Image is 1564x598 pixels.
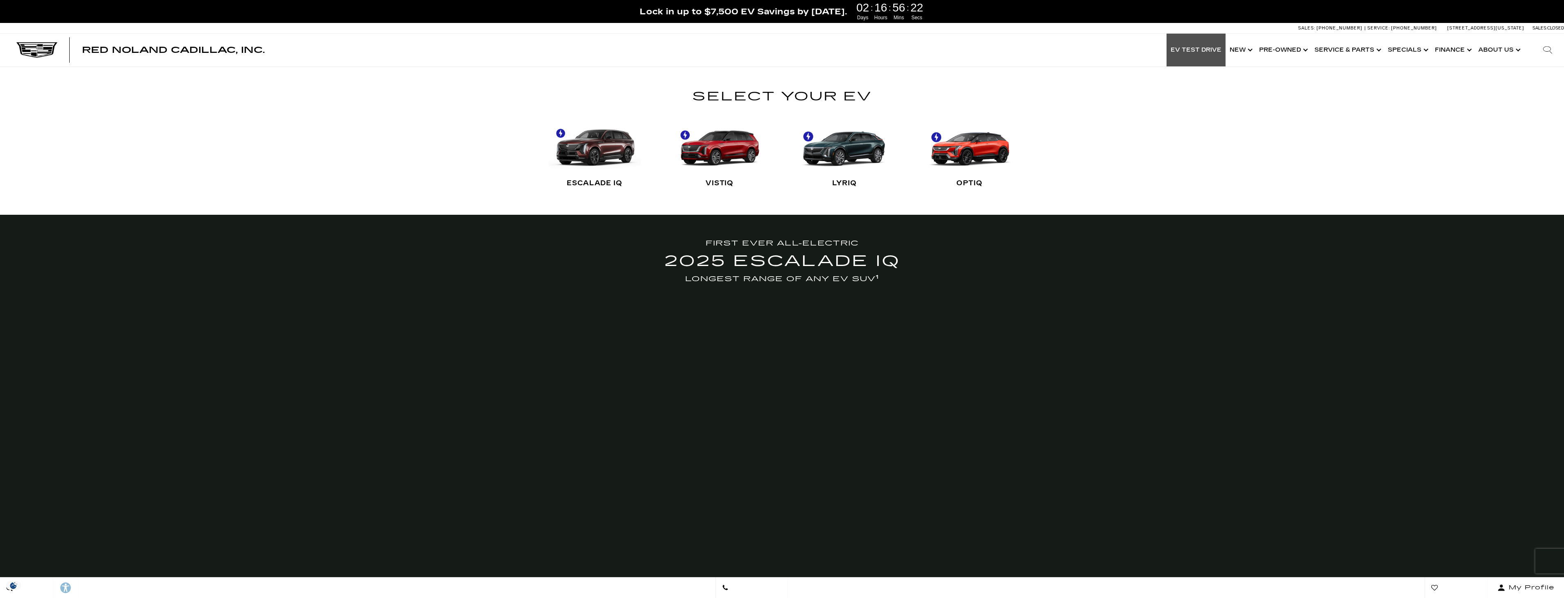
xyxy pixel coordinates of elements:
section: Click to Open Cookie Consent Modal [4,581,23,590]
a: 1 [876,274,879,280]
h5: LONGEST RANGE OF ANY EV SUV [664,273,900,285]
span: 02 [855,2,871,14]
a: Sales: [PHONE_NUMBER] [1298,26,1364,30]
span: 56 [891,2,907,14]
a: Finance [1431,34,1474,66]
span: My Profile [1505,582,1555,593]
button: Open user profile menu [1488,578,1564,598]
a: New [1226,34,1255,66]
span: 22 [909,2,925,14]
span: Search [13,582,47,593]
span: [PHONE_NUMBER] [1317,25,1362,31]
a: Close [1550,4,1560,14]
a: Specials [1384,34,1431,66]
span: [PHONE_NUMBER] [1391,25,1437,31]
span: Hours [873,14,889,21]
span: : [907,2,909,14]
h2: SELECT YOUR EV [518,86,1046,107]
span: Red Noland Cadillac, Inc. [82,45,265,55]
a: About Us [1474,34,1523,66]
a: Service & Parts [1310,34,1384,66]
a: Service: [PHONE_NUMBER] [1364,26,1439,30]
span: Sales: [1532,25,1547,31]
a: OPTIQ OPTIQ [923,113,1015,195]
img: Opt-Out Icon [4,581,23,590]
span: : [871,2,873,14]
span: Sales: [1298,25,1315,31]
span: 16 [873,2,889,14]
span: Contact Us [729,582,781,593]
a: VISTIQ VISTIQ [674,113,766,195]
a: Pre-Owned [1255,34,1310,66]
a: Contact Us [715,578,788,598]
span: Mins [891,14,907,21]
span: : [889,2,891,14]
span: Service: [1367,25,1390,31]
h5: FIRST EVER ALL-ELECTRIC [664,238,900,249]
span: Lock in up to $7,500 EV Savings by [DATE]. [640,6,847,17]
h1: 2025 ESCALADE IQ [664,249,900,273]
a: [STREET_ADDRESS][US_STATE] [1447,25,1524,31]
a: ESCALADE IQ ESCALADE IQ [549,113,641,195]
a: EV Test Drive [1167,34,1226,66]
span: Closed [1547,25,1564,31]
a: LYRIQ LYRIQ [799,113,891,195]
a: Glovebox [1425,578,1488,598]
span: Secs [909,14,925,21]
span: Days [855,14,871,21]
span: Glovebox [1438,582,1481,593]
img: Cadillac Dark Logo with Cadillac White Text [16,42,57,58]
a: Red Noland Cadillac, Inc. [82,46,265,54]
